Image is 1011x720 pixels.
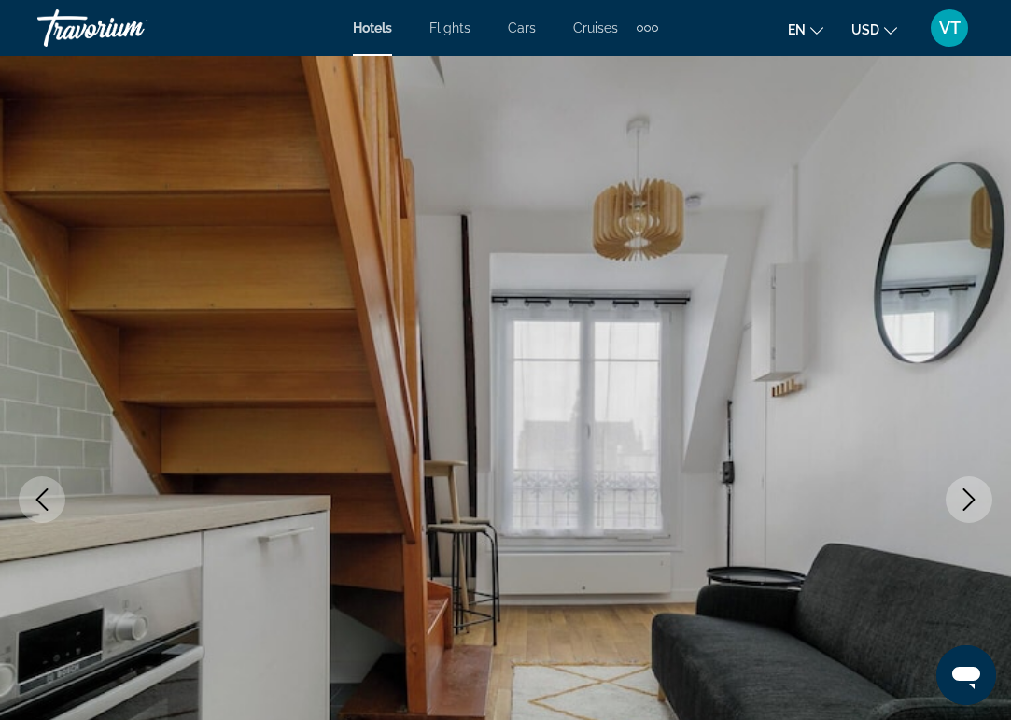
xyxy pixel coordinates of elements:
[637,13,658,43] button: Extra navigation items
[353,21,392,35] a: Hotels
[946,476,992,523] button: Next image
[19,476,65,523] button: Previous image
[788,16,823,43] button: Change language
[939,19,961,37] span: VT
[37,4,224,52] a: Travorium
[925,8,974,48] button: User Menu
[508,21,536,35] a: Cars
[429,21,470,35] a: Flights
[936,645,996,705] iframe: Кнопка запуска окна обмена сообщениями
[788,22,806,37] span: en
[851,16,897,43] button: Change currency
[851,22,879,37] span: USD
[573,21,618,35] a: Cruises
